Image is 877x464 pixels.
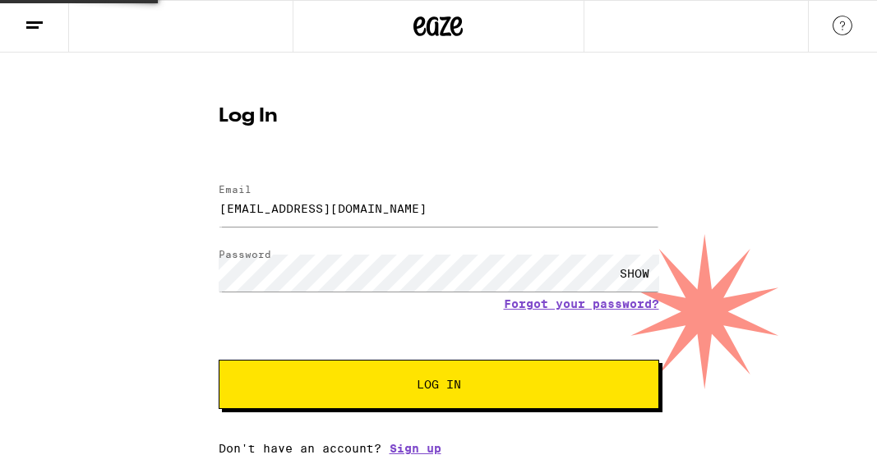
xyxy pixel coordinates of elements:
[390,442,441,455] a: Sign up
[610,255,659,292] div: SHOW
[219,190,659,227] input: Email
[219,249,271,260] label: Password
[219,184,252,195] label: Email
[417,379,461,390] span: Log In
[219,107,659,126] h1: Log In
[219,360,659,409] button: Log In
[219,442,659,455] div: Don't have an account?
[10,11,118,25] span: Hi. Need any help?
[504,297,659,310] a: Forgot your password?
